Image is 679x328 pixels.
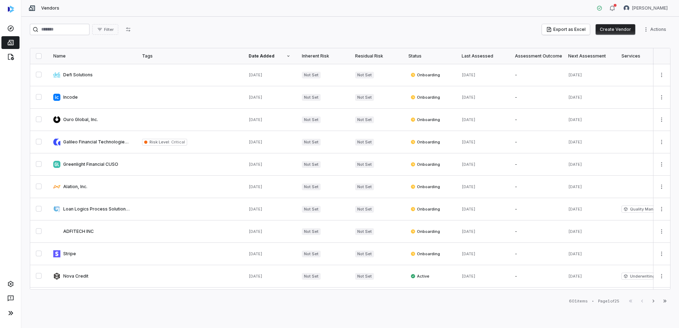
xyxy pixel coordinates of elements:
span: [DATE] [462,184,476,189]
span: Onboarding [411,229,440,234]
td: - [509,64,563,86]
td: - [509,109,563,131]
span: Not Set [302,161,321,168]
button: More actions [656,226,667,237]
td: - [509,86,563,109]
span: Not Set [355,273,374,280]
span: Not Set [355,251,374,257]
div: Services [621,53,663,59]
button: More actions [656,137,667,147]
span: [DATE] [249,207,262,212]
button: More actions [656,248,667,259]
td: - [509,243,563,265]
div: 601 items [569,299,588,304]
span: Not Set [302,206,321,213]
button: More actions [641,24,670,35]
span: Quality Management SaaS [621,206,661,213]
span: Not Set [355,94,374,101]
span: Onboarding [411,251,440,257]
span: Not Set [355,206,374,213]
span: [DATE] [462,72,476,77]
span: Not Set [355,228,374,235]
td: - [509,288,563,310]
span: Not Set [302,228,321,235]
span: Onboarding [411,206,440,212]
span: [DATE] [568,184,582,189]
span: Vendors [41,5,59,11]
span: Not Set [355,161,374,168]
span: [DATE] [462,251,476,256]
span: [DATE] [568,229,582,234]
span: [DATE] [249,140,262,144]
span: Not Set [355,72,374,78]
div: • [592,299,594,304]
div: Page 1 of 25 [598,299,619,304]
img: svg%3e [8,6,14,13]
span: Not Set [302,273,321,280]
span: Risk Level : [150,140,170,144]
button: More actions [656,159,667,170]
span: Onboarding [411,184,440,190]
span: Not Set [302,184,321,190]
div: Assessment Outcome [515,53,557,59]
span: Onboarding [411,139,440,145]
button: More actions [656,70,667,80]
td: - [509,153,563,176]
button: More actions [656,181,667,192]
button: Filter [92,24,118,35]
span: Onboarding [411,162,440,167]
span: [PERSON_NAME] [632,5,668,11]
span: [DATE] [462,207,476,212]
span: [DATE] [249,72,262,77]
button: More actions [656,271,667,281]
span: [DATE] [249,95,262,100]
span: [DATE] [568,162,582,167]
span: [DATE] [568,251,582,256]
span: Active [411,273,429,279]
span: [DATE] [462,274,476,279]
span: [DATE] [568,207,582,212]
span: [DATE] [249,162,262,167]
button: Create Vendor [596,24,635,35]
span: [DATE] [462,95,476,100]
span: Critical [170,140,185,144]
span: Onboarding [411,94,440,100]
td: - [509,220,563,243]
span: [DATE] [568,140,582,144]
div: Next Assessment [568,53,610,59]
div: Tags [142,53,237,59]
span: [DATE] [249,117,262,122]
span: [DATE] [568,274,582,279]
span: Not Set [302,251,321,257]
div: Inherent Risk [302,53,344,59]
span: Not Set [355,139,374,146]
span: Onboarding [411,117,440,122]
span: [DATE] [462,140,476,144]
button: Bridget Seagraves avatar[PERSON_NAME] [619,3,672,13]
div: Date Added [249,53,290,59]
span: [DATE] [568,72,582,77]
span: [DATE] [568,95,582,100]
td: - [509,198,563,220]
span: [DATE] [249,274,262,279]
span: Onboarding [411,72,440,78]
div: Name [53,53,131,59]
span: [DATE] [249,251,262,256]
button: Export as Excel [542,24,590,35]
span: Not Set [302,94,321,101]
span: [DATE] [462,117,476,122]
td: - [509,265,563,288]
td: - [509,176,563,198]
span: [DATE] [462,162,476,167]
div: Status [408,53,450,59]
button: More actions [656,92,667,103]
img: Bridget Seagraves avatar [624,5,629,11]
span: Not Set [355,184,374,190]
span: [DATE] [462,229,476,234]
span: Filter [104,27,114,32]
span: Underwriting [621,273,657,280]
span: Not Set [302,116,321,123]
button: More actions [656,114,667,125]
div: Last Assessed [462,53,504,59]
span: Not Set [355,116,374,123]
